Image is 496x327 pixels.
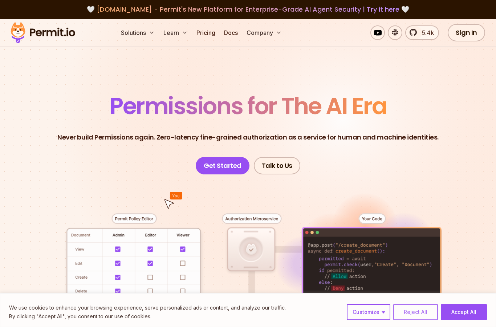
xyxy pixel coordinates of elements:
button: Solutions [118,25,158,40]
a: Get Started [196,157,249,174]
span: 5.4k [418,28,434,37]
button: Learn [160,25,191,40]
div: 🤍 🤍 [17,4,479,15]
span: Permissions for The AI Era [110,90,386,122]
a: Talk to Us [254,157,300,174]
p: Never build Permissions again. Zero-latency fine-grained authorization as a service for human and... [57,132,439,142]
button: Reject All [393,304,438,320]
a: Sign In [448,24,485,41]
img: Permit logo [7,20,78,45]
button: Customize [347,304,390,320]
p: By clicking "Accept All", you consent to our use of cookies. [9,312,286,321]
a: 5.4k [405,25,439,40]
button: Company [244,25,285,40]
a: Try it here [367,5,399,14]
a: Pricing [194,25,218,40]
p: We use cookies to enhance your browsing experience, serve personalized ads or content, and analyz... [9,303,286,312]
a: Docs [221,25,241,40]
button: Accept All [441,304,487,320]
span: [DOMAIN_NAME] - Permit's New Platform for Enterprise-Grade AI Agent Security | [97,5,399,14]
